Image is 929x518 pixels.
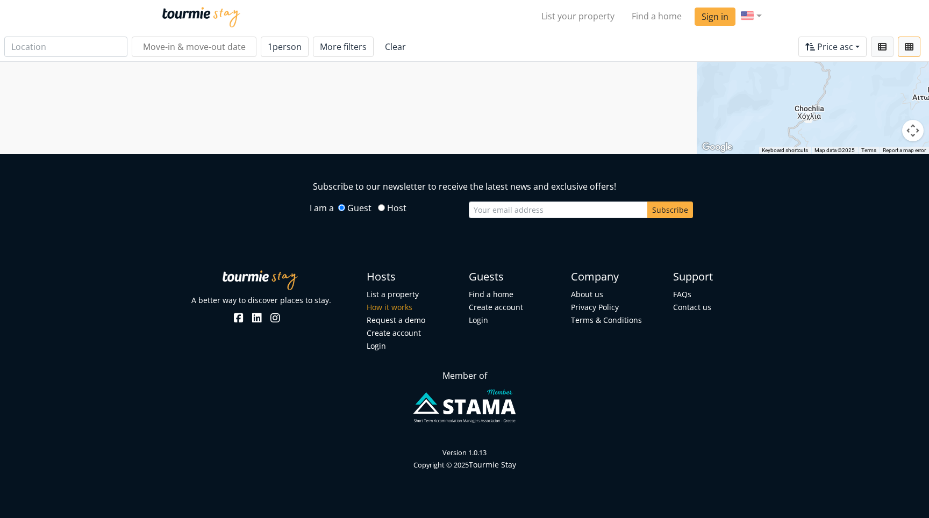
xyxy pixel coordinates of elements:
[469,315,488,325] a: Login
[385,202,409,214] label: Host
[367,302,412,312] a: How it works
[817,41,853,53] span: Price asc
[469,202,648,218] input: Your email address
[699,140,735,154] a: Open this area in Google Maps (opens a new window)
[673,289,691,299] a: FAQs
[571,289,603,299] a: About us
[4,180,925,193] p: Subscribe to our newsletter to receive the latest news and exclusive offers!
[673,270,767,283] h5: Support
[345,202,374,214] label: Guest
[469,270,563,283] h5: Guests
[261,37,309,57] button: 1person
[252,311,262,325] a: Follow us on Linkedin
[162,294,359,306] p: A better way to discover places to stay.
[469,289,513,299] a: Find a home
[695,8,735,26] a: Sign in
[902,120,924,141] button: Map camera controls
[571,315,642,325] a: Terms & Conditions
[798,37,867,57] button: Price asc
[270,311,280,325] a: Follow us on Instagram
[469,459,516,470] a: Tourmie Stay
[673,302,711,312] a: Contact us
[411,386,518,426] img: Stama
[367,315,425,325] a: Request a demo
[232,311,244,325] a: Folow us on Facebook
[367,289,419,299] a: List a property
[699,140,735,154] img: Google
[571,302,619,312] a: Privacy Policy
[273,41,302,53] span: person
[469,302,523,312] a: Create account
[571,270,665,283] h5: Company
[378,37,413,57] a: Clear
[647,202,693,218] button: Subscribe
[268,41,302,53] span: 1
[162,448,767,458] small: Version 1.0.13
[883,147,926,153] a: Report a map error
[367,328,421,338] a: Create account
[320,41,367,53] span: More filters
[310,202,334,219] li: I am a
[533,5,623,27] a: List your property
[367,341,386,351] a: Login
[132,37,256,57] input: Move-in & move-out date
[162,7,241,27] img: Tourmie Stay logo blue
[814,147,855,153] span: Map data ©2025
[623,5,690,27] a: Find a home
[861,147,876,153] a: Terms (opens in new tab)
[313,37,374,57] button: More filters
[4,37,127,57] input: Location
[162,369,767,382] p: Member of
[367,270,461,283] h5: Hosts
[762,147,808,154] button: Keyboard shortcuts
[413,460,516,470] small: Copyright © 2025
[223,270,298,290] img: TourmieStay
